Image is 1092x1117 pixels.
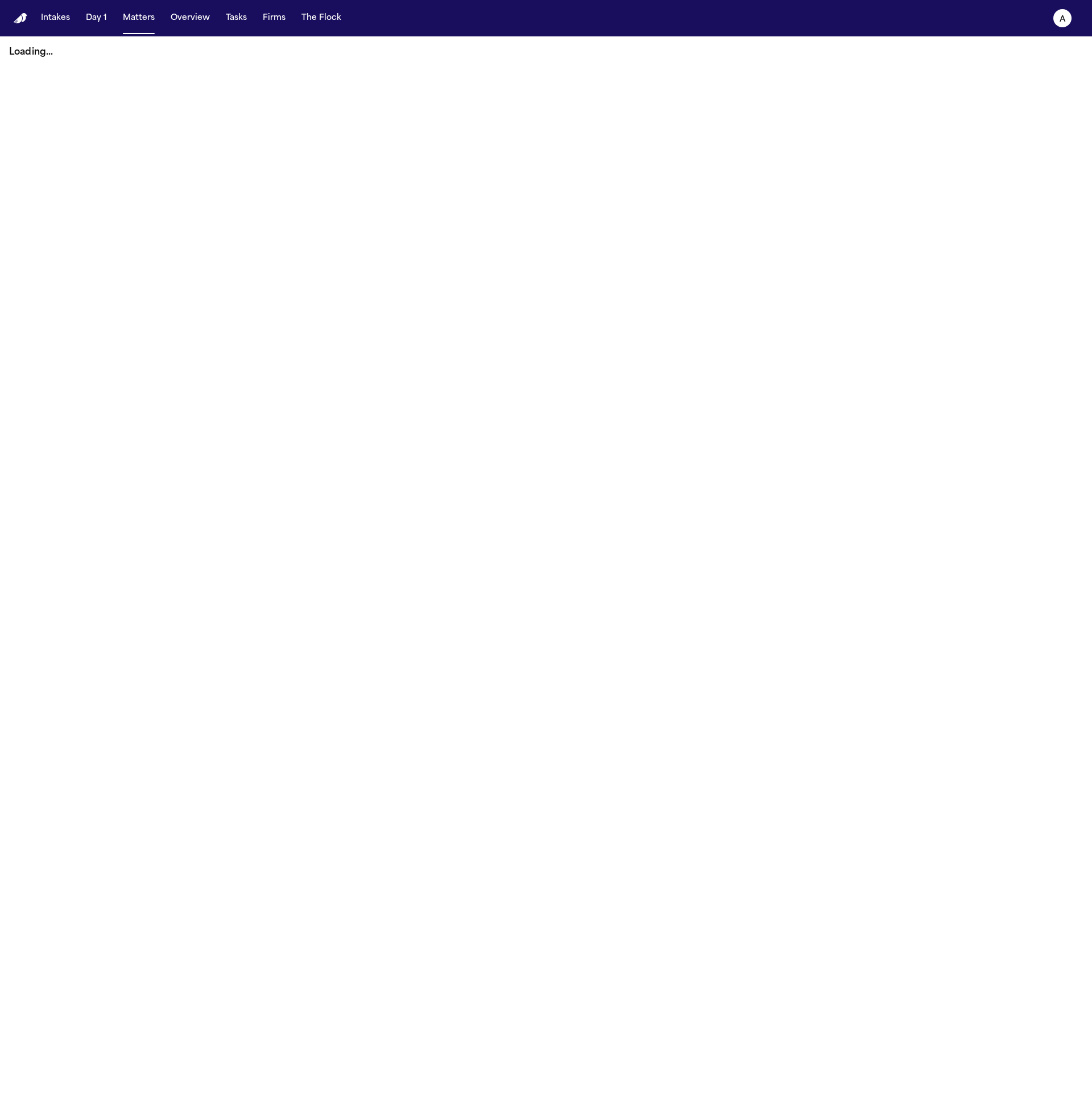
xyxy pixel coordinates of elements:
p: Loading... [9,45,1083,59]
a: Home [14,13,27,24]
button: Firms [258,8,290,28]
button: The Flock [297,8,346,28]
img: Finch Logo [14,13,27,24]
button: Tasks [221,8,251,28]
text: a [1060,15,1066,23]
button: Matters [118,8,159,28]
button: Overview [166,8,214,28]
button: Intakes [36,8,75,28]
button: Day 1 [81,8,111,28]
